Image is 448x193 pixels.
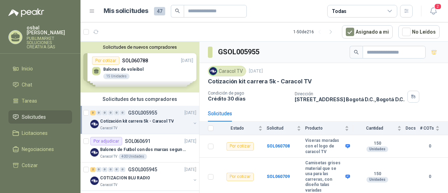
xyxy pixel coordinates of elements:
[8,110,72,124] a: Solicitudes
[8,126,72,140] a: Licitaciones
[184,166,196,173] p: [DATE]
[100,125,117,131] p: Caracol TV
[119,154,147,159] div: 400 Unidades
[22,81,32,89] span: Chat
[218,126,257,131] span: Estado
[8,78,72,91] a: Chat
[100,118,174,125] p: Cotización kit carrera 5k - Caracol TV
[353,141,401,146] b: 150
[22,97,37,105] span: Tareas
[100,146,187,153] p: Balones de Futbol con dos marcas segun adjunto. Adjuntar cotizacion en su formato
[398,25,440,39] button: No Leídos
[295,91,405,96] p: Dirección
[293,26,336,37] div: 1 - 50 de 216
[332,7,346,15] div: Todas
[406,122,420,135] th: Docs
[8,8,44,17] img: Logo peakr
[90,110,96,115] div: 3
[208,91,289,96] p: Condición de pago
[8,62,72,75] a: Inicio
[267,174,290,179] a: SOL060709
[420,122,448,135] th: # COTs
[80,134,199,163] a: Por adjudicarSOL060691[DATE] Company LogoBalones de Futbol con dos marcas segun adjunto. Adjuntar...
[8,143,72,156] a: Negociaciones
[208,96,289,102] p: Crédito 30 días
[96,110,101,115] div: 0
[83,44,196,50] button: Solicitudes de nuevos compradores
[128,167,157,172] p: GSOL005945
[434,3,442,10] span: 2
[267,144,290,149] a: SOL060708
[102,167,107,172] div: 0
[366,177,388,182] div: Unidades
[184,110,196,116] p: [DATE]
[218,122,267,135] th: Estado
[420,126,434,131] span: # COTs
[104,6,148,16] h1: Mis solicitudes
[114,167,119,172] div: 0
[427,5,440,18] button: 2
[125,139,150,144] p: SOL060691
[249,68,263,75] p: [DATE]
[208,66,246,76] div: Caracol TV
[420,143,440,150] b: 0
[208,78,312,85] p: Cotización kit carrera 5k - Caracol TV
[22,161,38,169] span: Cotizar
[102,110,107,115] div: 0
[305,138,344,154] b: Viseras moradas con el logo de caracol TV
[22,113,46,121] span: Solicitudes
[184,138,196,145] p: [DATE]
[420,173,440,180] b: 0
[90,165,198,188] a: 2 0 0 0 0 0 GSOL005945[DATE] Company LogoCOTIZACION BLU RADIOCaracol TV
[22,65,33,73] span: Inicio
[267,122,305,135] th: Solicitud
[8,94,72,108] a: Tareas
[90,148,99,157] img: Company Logo
[22,145,54,153] span: Negociaciones
[100,175,150,181] p: COTIZACION BLU RADIO
[208,110,232,117] div: Solicitudes
[27,36,72,49] p: PUBLIMARKET SOLUCIONES CREATIVA SAS
[305,126,343,131] span: Producto
[120,110,125,115] div: 0
[154,7,165,15] span: 47
[90,120,99,128] img: Company Logo
[80,42,199,92] div: Solicitudes de nuevos compradoresPor cotizarSOL060788[DATE] Balones de voleibol15 UnidadesPor cot...
[305,122,353,135] th: Producto
[90,167,96,172] div: 2
[267,126,295,131] span: Solicitud
[353,122,406,135] th: Cantidad
[90,177,99,185] img: Company Logo
[96,167,101,172] div: 0
[90,109,198,131] a: 3 0 0 0 0 0 GSOL005955[DATE] Company LogoCotización kit carrera 5k - Caracol TVCaracol TV
[8,159,72,172] a: Cotizar
[342,25,393,39] button: Asignado a mi
[22,129,48,137] span: Licitaciones
[218,47,260,57] h3: GSOL005955
[209,67,217,75] img: Company Logo
[100,154,117,159] p: Caracol TV
[354,50,359,55] span: search
[366,146,388,152] div: Unidades
[353,126,396,131] span: Cantidad
[108,110,113,115] div: 0
[108,167,113,172] div: 0
[90,137,122,145] div: Por adjudicar
[175,8,180,13] span: search
[100,182,117,188] p: Caracol TV
[226,173,254,181] div: Por cotizar
[27,25,72,35] p: osbal [PERSON_NAME]
[226,142,254,151] div: Por cotizar
[353,171,401,177] b: 150
[120,167,125,172] div: 0
[80,92,199,106] div: Solicitudes de tus compradores
[114,110,119,115] div: 0
[128,110,157,115] p: GSOL005955
[295,96,405,102] p: [STREET_ADDRESS] Bogotá D.C. , Bogotá D.C.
